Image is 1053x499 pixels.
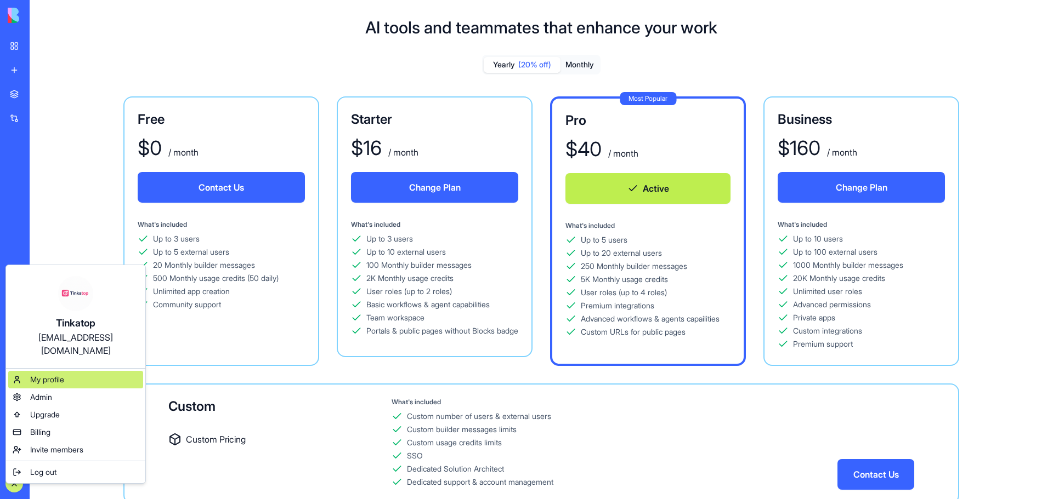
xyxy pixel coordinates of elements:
span: Admin [30,392,52,403]
a: Admin [8,388,143,406]
a: Billing [8,423,143,441]
a: Upgrade [8,406,143,423]
img: Tinkatop_fycgeq.png [58,276,93,311]
a: Tinkatop[EMAIL_ADDRESS][DOMAIN_NAME] [8,267,143,366]
span: Invite members [30,444,83,455]
div: [EMAIL_ADDRESS][DOMAIN_NAME] [17,331,134,357]
a: My profile [8,371,143,388]
span: My profile [30,374,64,385]
div: Tinkatop [17,316,134,331]
span: Log out [30,467,56,478]
a: Invite members [8,441,143,458]
span: Billing [30,427,50,438]
span: Upgrade [30,409,60,420]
